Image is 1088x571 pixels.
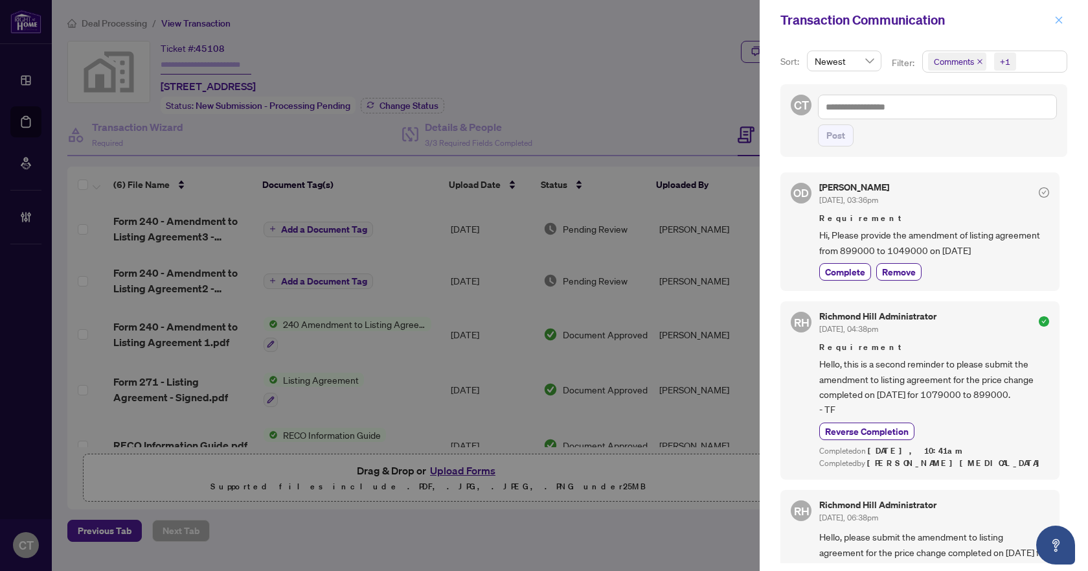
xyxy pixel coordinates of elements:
span: CT [794,96,809,114]
span: check-circle [1039,316,1049,327]
span: RH [793,314,809,331]
span: Reverse Completion [825,425,909,438]
div: Completed by [819,458,1049,470]
span: Requirement [819,341,1049,354]
span: Hello, this is a second reminder to please submit the amendment to listing agreement for the pric... [819,356,1049,417]
h5: [PERSON_NAME] [819,183,889,192]
span: Remove [882,265,916,279]
span: Comments [928,52,986,71]
span: [DATE], 06:38pm [819,513,878,522]
button: Complete [819,263,871,281]
span: [DATE], 10:41am [868,445,964,456]
div: +1 [1000,55,1010,68]
span: [DATE], 04:38pm [819,324,878,334]
span: [DATE], 03:36pm [819,195,878,205]
button: Post [818,124,854,146]
span: OD [793,185,809,202]
span: Hi, Please provide the amendment of listing agreement from 899000 to 1049000 on [DATE] [819,227,1049,258]
span: Requirement [819,212,1049,225]
p: Filter: [892,56,916,70]
p: Sort: [780,54,802,69]
button: Remove [876,263,922,281]
span: Complete [825,265,865,279]
span: RH [793,502,809,520]
span: [PERSON_NAME][MEDICAL_DATA] [867,458,1047,469]
div: Transaction Communication [780,10,1050,30]
h5: Richmond Hill Administrator [819,500,936,509]
span: check-circle [1039,187,1049,198]
h5: Richmond Hill Administrator [819,312,936,321]
div: Completed on [819,445,1049,458]
span: close [977,58,983,65]
button: Open asap [1036,526,1075,565]
span: Newest [815,51,874,71]
span: close [1054,16,1063,25]
span: Comments [934,55,974,68]
button: Reverse Completion [819,423,914,440]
